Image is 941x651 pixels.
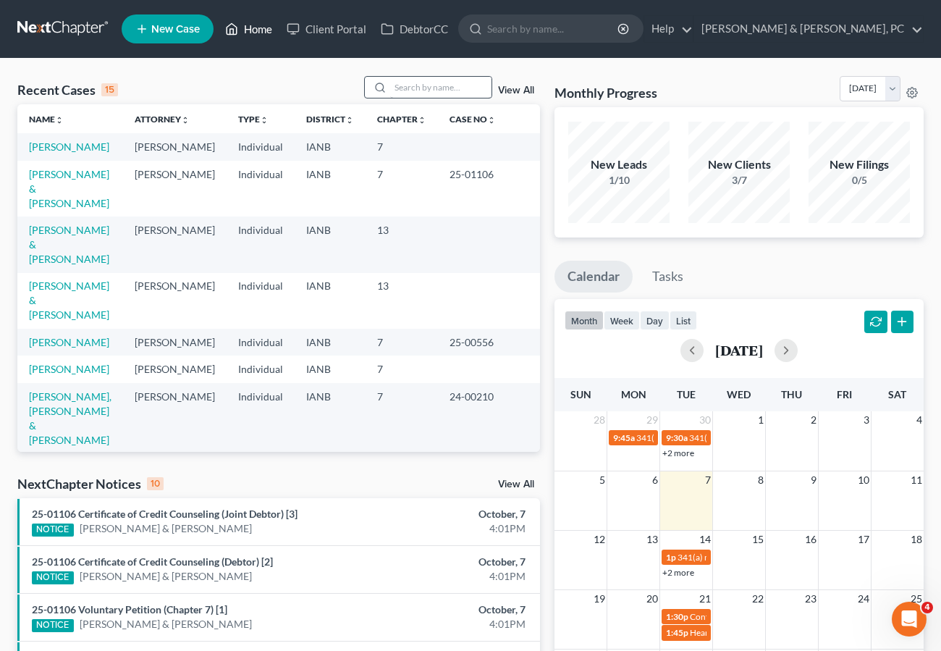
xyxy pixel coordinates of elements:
i: unfold_more [487,116,496,125]
a: Nameunfold_more [29,114,64,125]
span: 21 [698,590,712,608]
span: 12 [592,531,607,548]
span: 4 [921,602,933,613]
div: New Clients [688,156,790,173]
td: 7 [366,356,438,382]
td: IANB [295,356,366,382]
span: Hearing for [PERSON_NAME] [690,627,803,638]
span: 17 [856,531,871,548]
span: Wed [727,388,751,400]
span: 13 [645,531,659,548]
span: 29 [645,411,659,429]
span: 22 [751,590,765,608]
a: +2 more [662,567,694,578]
div: October, 7 [371,507,526,521]
td: 13 [366,273,438,329]
span: 341(a) meeting for [PERSON_NAME] & [PERSON_NAME] [689,432,906,443]
span: Sun [570,388,591,400]
span: 18 [909,531,924,548]
div: NOTICE [32,524,74,537]
a: Attorneyunfold_more [135,114,190,125]
span: 8 [756,471,765,489]
span: New Case [151,24,200,35]
input: Search by name... [487,15,620,42]
span: 6 [651,471,659,489]
span: Tue [677,388,696,400]
h2: [DATE] [715,343,763,358]
span: 30 [698,411,712,429]
div: NOTICE [32,619,74,632]
a: View All [498,479,534,490]
i: unfold_more [260,116,269,125]
i: unfold_more [55,116,64,125]
td: IANB [295,329,366,356]
td: 7 [366,329,438,356]
input: Search by name... [390,77,491,98]
a: Chapterunfold_more [377,114,426,125]
a: +2 more [662,448,694,458]
div: New Leads [568,156,670,173]
a: DebtorCC [374,16,455,42]
td: 13 [366,217,438,272]
div: 0/5 [809,173,910,188]
a: [PERSON_NAME] & [PERSON_NAME] [29,224,109,265]
i: unfold_more [181,116,190,125]
td: IANB [295,217,366,272]
span: 3 [862,411,871,429]
button: month [565,311,604,330]
td: Individual [227,161,295,217]
span: 1p [666,552,676,563]
a: [PERSON_NAME] & [PERSON_NAME], PC [694,16,923,42]
span: 341(a) meeting for [PERSON_NAME] [678,552,817,563]
td: Individual [227,383,295,453]
a: [PERSON_NAME] [29,336,109,348]
i: unfold_more [418,116,426,125]
a: Typeunfold_more [238,114,269,125]
span: 19 [592,590,607,608]
td: [PERSON_NAME] [123,383,227,453]
span: Sat [888,388,906,400]
td: Individual [227,329,295,356]
a: [PERSON_NAME] & [PERSON_NAME] [80,521,252,536]
a: 25-01106 Certificate of Credit Counseling (Debtor) [2] [32,555,273,568]
td: 7 [366,161,438,217]
span: 14 [698,531,712,548]
a: Districtunfold_more [306,114,354,125]
span: 5 [598,471,607,489]
span: 9:30a [666,432,688,443]
span: 9 [809,471,818,489]
span: Mon [621,388,646,400]
td: Individual [227,217,295,272]
div: NextChapter Notices [17,475,164,492]
span: 1 [756,411,765,429]
a: [PERSON_NAME] [29,363,109,375]
span: 23 [803,590,818,608]
i: unfold_more [345,116,354,125]
span: 1:45p [666,627,688,638]
a: View All [498,85,534,96]
a: Home [218,16,279,42]
div: NOTICE [32,571,74,584]
span: 4 [915,411,924,429]
td: 7 [366,133,438,160]
a: [PERSON_NAME], [PERSON_NAME] & [PERSON_NAME] [29,390,111,446]
span: Confirmation hearing for [PERSON_NAME] [690,611,854,622]
a: [PERSON_NAME] & [PERSON_NAME] [29,280,109,321]
div: 10 [147,477,164,490]
div: 4:01PM [371,569,526,584]
td: IANB [295,133,366,160]
div: Recent Cases [17,81,118,98]
td: 7 [366,383,438,453]
span: 20 [645,590,659,608]
td: [PERSON_NAME] [123,273,227,329]
td: IANB [295,161,366,217]
td: [PERSON_NAME] [123,217,227,272]
td: [PERSON_NAME] [123,161,227,217]
div: 4:01PM [371,617,526,631]
a: [PERSON_NAME] & [PERSON_NAME] [29,168,109,209]
a: [PERSON_NAME] [29,140,109,153]
span: 10 [856,471,871,489]
a: Tasks [639,261,696,293]
td: Individual [227,133,295,160]
button: list [670,311,697,330]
